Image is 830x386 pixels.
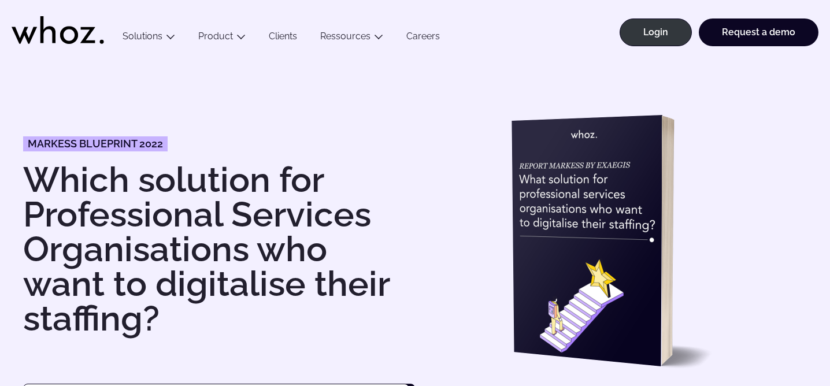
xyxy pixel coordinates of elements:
[395,31,451,46] a: Careers
[198,31,233,42] a: Product
[187,31,257,46] button: Product
[620,18,692,46] a: Login
[506,99,722,385] img: What solution for professional services organisations who want to digitalise their staffing?
[23,162,409,336] h1: Which solution for Professional Services Organisations who want to digitalise their staffing?
[28,139,163,149] span: Markess Blueprint 2022
[320,31,370,42] a: Ressources
[257,31,309,46] a: Clients
[309,31,395,46] button: Ressources
[111,31,187,46] button: Solutions
[699,18,818,46] a: Request a demo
